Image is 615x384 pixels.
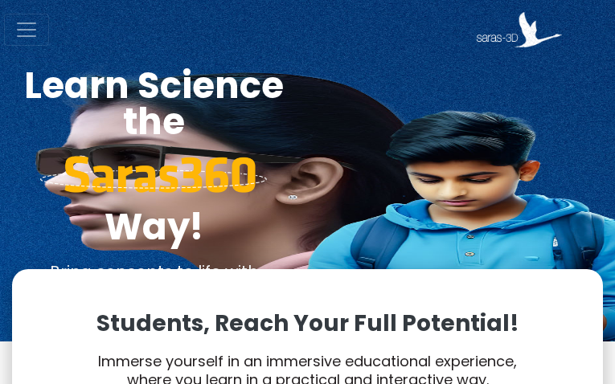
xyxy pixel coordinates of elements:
[20,309,595,338] p: Students, Reach Your Full Potential!
[40,156,267,193] img: saras 360
[4,14,49,46] button: Toggle navigation
[12,261,296,345] p: Bring concepts to life with customisable and immersive 3D and 2D content on your screens.
[12,67,296,245] h1: Learn Science the Way!
[477,12,562,47] img: Saras 3D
